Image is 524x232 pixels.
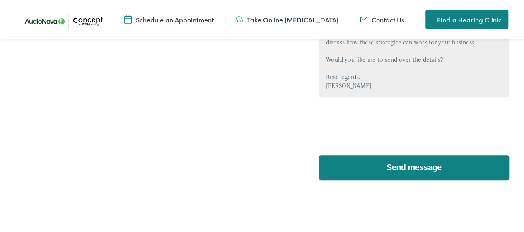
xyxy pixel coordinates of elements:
[425,13,433,23] img: utility icon
[124,14,132,23] img: A calendar icon to schedule an appointment at Concept by Iowa Hearing.
[319,154,509,179] input: Send message
[235,14,243,23] img: utility icon
[319,107,445,139] iframe: reCAPTCHA
[124,14,214,23] a: Schedule an Appointment
[360,14,367,23] img: utility icon
[235,14,338,23] a: Take Online [MEDICAL_DATA]
[425,8,508,28] a: Find a Hearing Clinic
[360,14,404,23] a: Contact Us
